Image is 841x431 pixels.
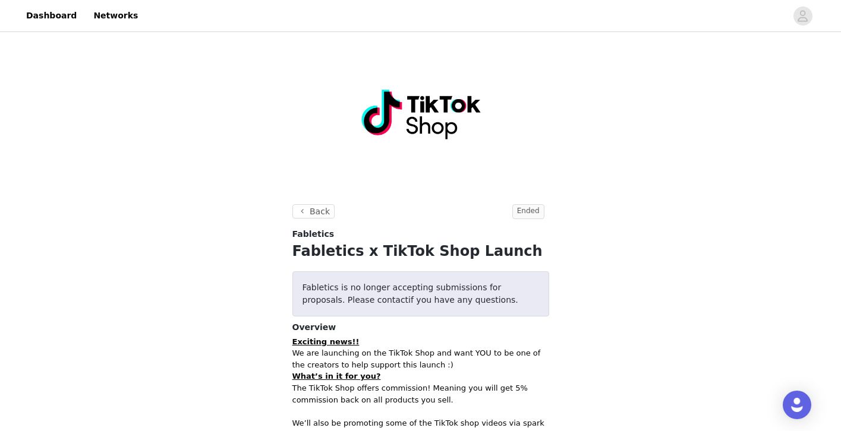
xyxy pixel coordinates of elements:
span: Ended [512,204,544,219]
button: Back [292,204,335,218]
span: Fabletics [292,228,335,240]
a: Dashboard [19,2,84,29]
h1: Fabletics x TikTok Shop Launch [292,240,549,262]
p: Fabletics is no longer accepting submissions for proposals. Please contact if you have any questi... [303,281,539,306]
img: campaign image [278,34,563,195]
p: We are launching on the TikTok Shop and want YOU to be one of the creators to help support this l... [292,347,549,370]
a: Networks [86,2,145,29]
strong: Exciting news!! [292,337,360,346]
h4: Overview [292,321,549,334]
div: avatar [797,7,808,26]
u: What’s in it for you? [292,372,381,381]
div: Open Intercom Messenger [783,391,811,419]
